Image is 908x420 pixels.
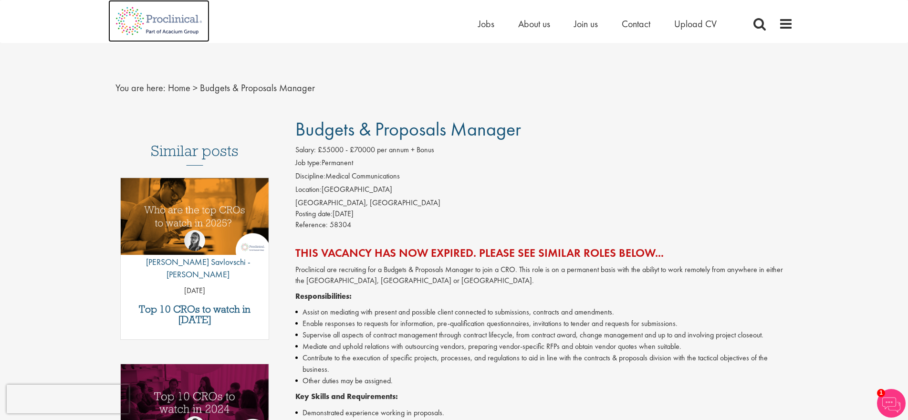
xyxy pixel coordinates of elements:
div: [DATE] [295,209,793,220]
a: About us [518,18,550,30]
img: Theodora Savlovschi - Wicks [184,230,205,251]
span: Budgets & Proposals Manager [295,117,521,141]
img: Chatbot [877,389,906,418]
h3: Similar posts [151,143,239,166]
a: breadcrumb link [168,82,190,94]
a: Jobs [478,18,494,30]
li: Demonstrated experience working in proposals. [295,407,793,419]
label: Job type: [295,157,322,168]
a: Upload CV [674,18,717,30]
p: Proclinical are recruiting for a Budgets & Proposals Manager to join a CRO. This role is on a per... [295,264,793,286]
label: Location: [295,184,322,195]
span: 58304 [330,220,351,230]
a: Top 10 CROs to watch in [DATE] [125,304,264,325]
p: [DATE] [121,285,269,296]
li: Enable responses to requests for information, pre-qualification questionnaires, invitations to te... [295,318,793,329]
iframe: reCAPTCHA [7,385,129,413]
li: Permanent [295,157,793,171]
h2: This vacancy has now expired. Please see similar roles below... [295,247,793,259]
div: [GEOGRAPHIC_DATA], [GEOGRAPHIC_DATA] [295,198,793,209]
li: Assist on mediating with present and possible client connected to submissions, contracts and amen... [295,306,793,318]
span: > [193,82,198,94]
label: Discipline: [295,171,325,182]
li: Other duties may be assigned. [295,375,793,387]
span: Budgets & Proposals Manager [200,82,315,94]
label: Reference: [295,220,328,231]
li: [GEOGRAPHIC_DATA] [295,184,793,198]
strong: Responsibilities: [295,291,352,301]
li: Supervise all aspects of contract management through contract lifecycle, from contract award, cha... [295,329,793,341]
li: Medical Communications [295,171,793,184]
a: Contact [622,18,650,30]
label: Salary: [295,145,316,156]
li: Mediate and uphold relations with outsourcing vendors, preparing vendor-specific RFPs and obtain ... [295,341,793,352]
span: 1 [877,389,885,397]
img: Top 10 CROs 2025 | Proclinical [121,178,269,255]
li: Contribute to the execution of specific projects, processes, and regulations to aid in line with ... [295,352,793,375]
p: [PERSON_NAME] Savlovschi - [PERSON_NAME] [121,256,269,280]
a: Link to a post [121,178,269,262]
a: Theodora Savlovschi - Wicks [PERSON_NAME] Savlovschi - [PERSON_NAME] [121,230,269,285]
span: You are here: [115,82,166,94]
span: £55000 - £70000 per annum + Bonus [318,145,434,155]
strong: Key Skills and Requirements: [295,391,398,401]
span: Posting date: [295,209,333,219]
a: Join us [574,18,598,30]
